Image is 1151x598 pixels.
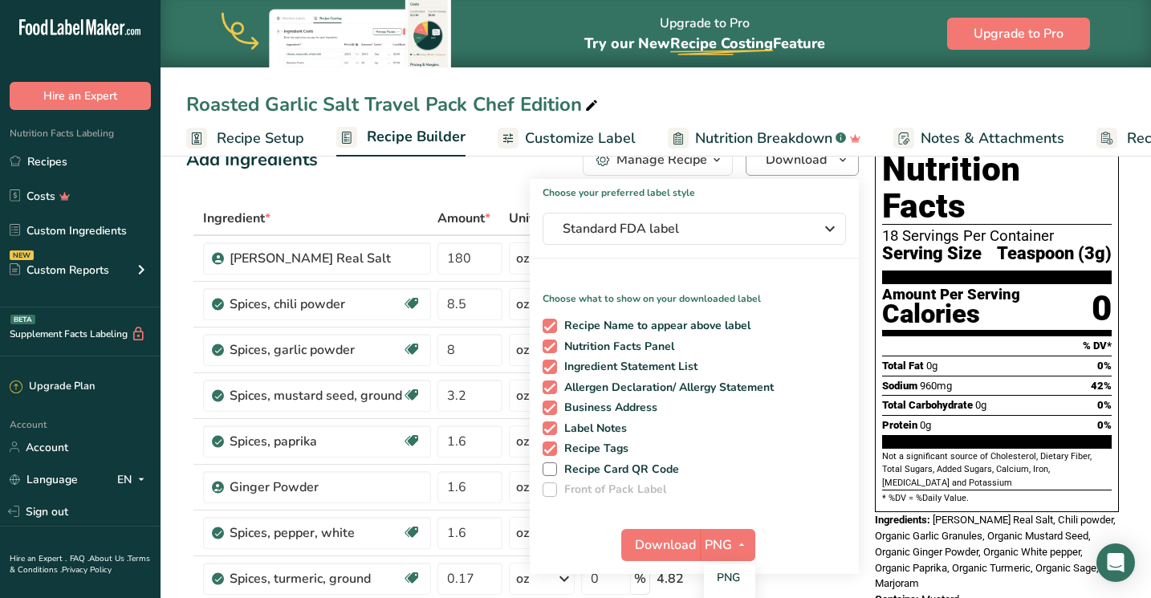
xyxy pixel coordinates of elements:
button: Download [621,529,700,561]
div: Add Ingredients [186,147,318,173]
span: Ingredients: [875,514,930,526]
div: 18 Servings Per Container [882,228,1112,244]
div: oz [516,523,529,543]
button: PNG [700,529,755,561]
span: Notes & Attachments [921,128,1064,149]
span: Recipe Name to appear above label [557,319,751,333]
span: 960mg [920,380,952,392]
a: About Us . [89,553,128,564]
section: % DV* [882,336,1112,356]
div: Spices, pepper, white [230,523,402,543]
a: PNG [704,564,755,591]
div: Spices, garlic powder [230,340,402,360]
a: Recipe Builder [336,119,466,157]
span: Ingredient Statement List [557,360,698,374]
span: Download [766,150,827,169]
button: Hire an Expert [10,82,151,110]
span: Business Address [557,401,658,415]
span: Nutrition Breakdown [695,128,832,149]
div: BETA [10,315,35,324]
section: * %DV = %Daily Value. [882,490,1112,505]
div: Ginger Powder [230,478,421,497]
span: Allergen Declaration/ Allergy Statement [557,380,775,395]
div: Amount Per Serving [882,287,1020,303]
div: oz [516,295,529,314]
div: [PERSON_NAME] Real Salt [230,249,421,268]
div: Spices, turmeric, ground [230,569,402,588]
div: oz [516,569,529,588]
div: oz [516,249,529,268]
span: Recipe Setup [217,128,304,149]
span: Total Fat [882,360,924,372]
span: Ingredient [203,209,270,228]
span: Recipe Card QR Code [557,462,680,477]
div: Custom Reports [10,262,109,279]
span: Total Carbohydrate [882,399,973,411]
span: Label Notes [557,421,628,436]
a: Customize Label [498,120,636,157]
span: 42% [1091,380,1112,392]
section: Not a significant source of Cholesterol, Dietary Fiber, Total Sugars, Added Sugars, Calcium, Iron... [882,450,1112,490]
a: FAQ . [70,553,89,564]
div: EN [117,470,151,489]
div: NEW [10,250,34,260]
button: Standard FDA label [543,213,846,245]
h1: Choose your preferred label style [530,179,859,200]
span: 0g [926,360,937,372]
div: oz [516,386,529,405]
button: Manage Recipe [583,144,733,176]
span: Teaspoon (3g) [997,244,1112,264]
span: Nutrition Facts Panel [557,340,675,354]
div: Calories [882,303,1020,326]
div: oz [516,478,529,497]
a: Hire an Expert . [10,553,67,564]
span: Upgrade to Pro [974,24,1064,43]
span: Unit [509,209,539,228]
div: Spices, paprika [230,432,402,451]
span: Front of Pack Label [557,482,667,497]
div: Spices, chili powder [230,295,402,314]
span: 0g [975,399,986,411]
span: Customize Label [525,128,636,149]
span: Recipe Tags [557,441,629,456]
span: Standard FDA label [563,219,803,238]
div: Manage Recipe [616,150,707,169]
div: Roasted Garlic Salt Travel Pack Chef Edition [186,90,601,119]
button: Download [746,144,859,176]
span: Protein [882,419,917,431]
span: 0% [1097,419,1112,431]
div: Open Intercom Messenger [1096,543,1135,582]
span: 0% [1097,360,1112,372]
div: Spices, mustard seed, ground [230,386,402,405]
a: Language [10,466,78,494]
a: Privacy Policy [62,564,112,576]
span: Serving Size [882,244,982,264]
span: 0g [920,419,931,431]
a: Nutrition Breakdown [668,120,861,157]
span: Sodium [882,380,917,392]
div: Upgrade Plan [10,379,95,395]
span: 0% [1097,399,1112,411]
div: 0 [1092,287,1112,330]
p: Choose what to show on your downloaded label [530,279,859,306]
a: Notes & Attachments [893,120,1064,157]
button: Upgrade to Pro [947,18,1090,50]
div: oz [516,432,529,451]
span: Recipe Builder [367,126,466,148]
div: Upgrade to Pro [584,1,825,67]
div: oz [516,340,529,360]
span: Download [635,535,696,555]
h1: Nutrition Facts [882,151,1112,225]
div: 4.82 [657,569,708,588]
a: Recipe Setup [186,120,304,157]
span: Amount [437,209,490,228]
span: PNG [705,535,732,555]
span: [PERSON_NAME] Real Salt, Chili powder, Organic Garlic Granules, Organic Mustard Seed, Organic Gin... [875,514,1116,589]
a: Terms & Conditions . [10,553,150,576]
span: Try our New Feature [584,34,825,53]
span: Recipe Costing [670,34,773,53]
